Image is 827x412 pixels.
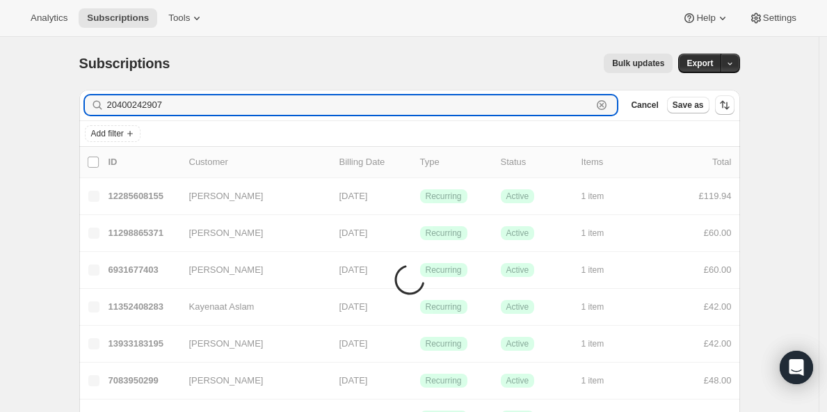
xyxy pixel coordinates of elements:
button: Clear [595,98,609,112]
span: Subscriptions [87,13,149,24]
span: Add filter [91,128,124,139]
span: Tools [168,13,190,24]
button: Analytics [22,8,76,28]
button: Tools [160,8,212,28]
button: Cancel [625,97,664,113]
button: Add filter [85,125,140,142]
input: Filter subscribers [107,95,593,115]
span: Save as [673,100,704,111]
button: Subscriptions [79,8,157,28]
span: Export [687,58,713,69]
div: Open Intercom Messenger [780,351,813,384]
button: Export [678,54,721,73]
span: Cancel [631,100,658,111]
button: Help [674,8,737,28]
span: Analytics [31,13,67,24]
span: Subscriptions [79,56,170,71]
button: Bulk updates [604,54,673,73]
span: Bulk updates [612,58,664,69]
button: Settings [741,8,805,28]
button: Sort the results [715,95,734,115]
span: Settings [763,13,796,24]
button: Save as [667,97,709,113]
span: Help [696,13,715,24]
